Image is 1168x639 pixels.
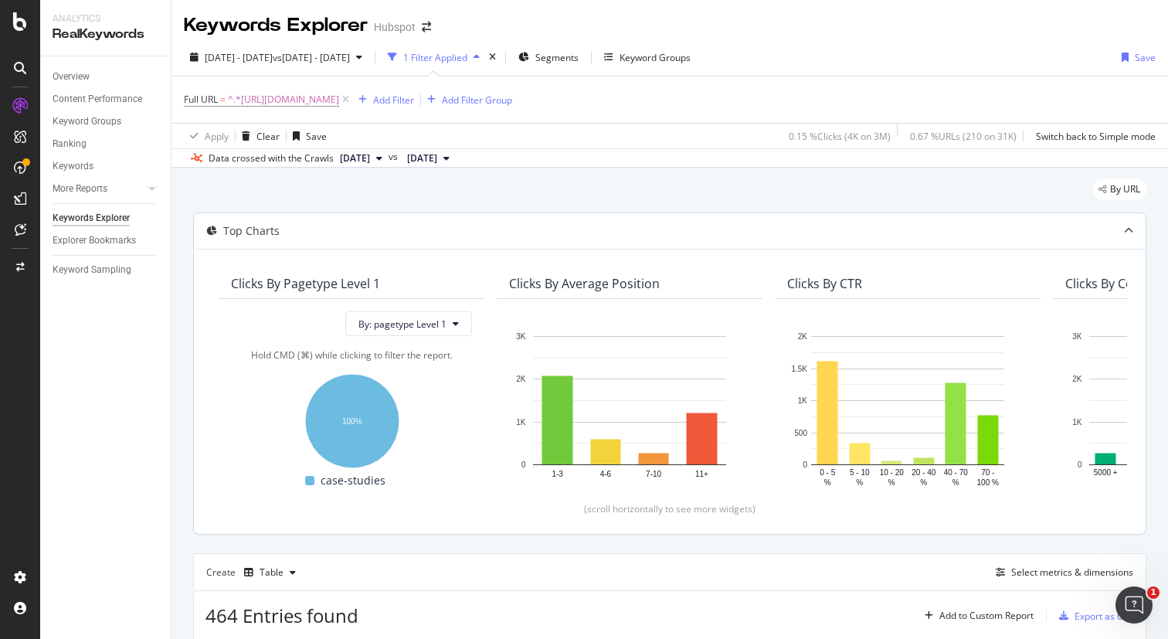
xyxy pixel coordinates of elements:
[345,311,472,336] button: By: pagetype Level 1
[334,149,389,168] button: [DATE]
[209,151,334,165] div: Data crossed with the Crawls
[1115,45,1156,70] button: Save
[620,51,691,64] div: Keyword Groups
[944,468,969,477] text: 40 - 70
[205,51,273,64] span: [DATE] - [DATE]
[53,233,160,249] a: Explorer Bookmarks
[910,130,1017,143] div: 0.67 % URLs ( 210 on 31K )
[442,93,512,107] div: Add Filter Group
[798,332,808,341] text: 2K
[53,262,131,278] div: Keyword Sampling
[53,114,160,130] a: Keyword Groups
[888,478,895,487] text: %
[220,93,226,106] span: =
[352,90,414,109] button: Add Filter
[824,478,831,487] text: %
[552,470,563,478] text: 1-3
[787,328,1028,490] svg: A chart.
[820,468,835,477] text: 0 - 5
[521,461,526,469] text: 0
[1030,124,1156,148] button: Switch back to Simple mode
[509,328,750,490] svg: A chart.
[403,51,467,64] div: 1 Filter Applied
[53,12,158,25] div: Analytics
[791,365,807,373] text: 1.5K
[1011,566,1133,579] div: Select metrics & dimensions
[340,151,370,165] span: 2025 Sep. 30th
[212,502,1127,515] div: (scroll horizontally to see more widgets)
[600,470,612,478] text: 4-6
[1127,468,1149,477] text: 1000 -
[952,478,959,487] text: %
[223,223,280,239] div: Top Charts
[205,130,229,143] div: Apply
[1072,332,1082,341] text: 3K
[184,12,368,39] div: Keywords Explorer
[880,468,905,477] text: 10 - 20
[516,332,526,341] text: 3K
[535,51,579,64] span: Segments
[1110,185,1140,194] span: By URL
[256,130,280,143] div: Clear
[53,158,160,175] a: Keywords
[358,318,446,331] span: By: pagetype Level 1
[260,568,284,577] div: Table
[53,25,158,43] div: RealKeywords
[1115,586,1153,624] iframe: Intercom live chat
[53,69,160,85] a: Overview
[389,150,401,164] span: vs
[1094,468,1118,477] text: 5000 +
[53,210,130,226] div: Keywords Explorer
[646,470,661,478] text: 7-10
[236,124,280,148] button: Clear
[1135,51,1156,64] div: Save
[53,210,160,226] a: Keywords Explorer
[53,69,90,85] div: Overview
[231,365,472,471] svg: A chart.
[401,149,456,168] button: [DATE]
[53,181,144,197] a: More Reports
[509,276,660,291] div: Clicks By Average Position
[407,151,437,165] span: 2025 Sep. 2nd
[422,22,431,32] div: arrow-right-arrow-left
[789,130,891,143] div: 0.15 % Clicks ( 4K on 3M )
[1078,461,1082,469] text: 0
[1075,610,1134,623] div: Export as CSV
[53,136,160,152] a: Ranking
[912,468,936,477] text: 20 - 40
[1072,376,1082,384] text: 2K
[512,45,585,70] button: Segments
[1147,586,1160,599] span: 1
[184,45,368,70] button: [DATE] - [DATE]vs[DATE] - [DATE]
[184,93,218,106] span: Full URL
[184,124,229,148] button: Apply
[920,478,927,487] text: %
[598,45,697,70] button: Keyword Groups
[321,471,385,490] span: case-studies
[53,233,136,249] div: Explorer Bookmarks
[981,468,994,477] text: 70 -
[53,91,160,107] a: Content Performance
[306,130,327,143] div: Save
[1092,178,1146,200] div: legacy label
[939,611,1034,620] div: Add to Custom Report
[516,418,526,427] text: 1K
[53,262,160,278] a: Keyword Sampling
[794,429,807,437] text: 500
[977,478,999,487] text: 100 %
[53,136,87,152] div: Ranking
[990,563,1133,582] button: Select metrics & dimensions
[53,158,93,175] div: Keywords
[803,461,807,469] text: 0
[1036,130,1156,143] div: Switch back to Simple mode
[374,19,416,35] div: Hubspot
[373,93,414,107] div: Add Filter
[918,603,1034,628] button: Add to Custom Report
[1053,603,1134,628] button: Export as CSV
[273,51,350,64] span: vs [DATE] - [DATE]
[228,89,339,110] span: ^.*[URL][DOMAIN_NAME]
[53,91,142,107] div: Content Performance
[695,470,708,478] text: 11+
